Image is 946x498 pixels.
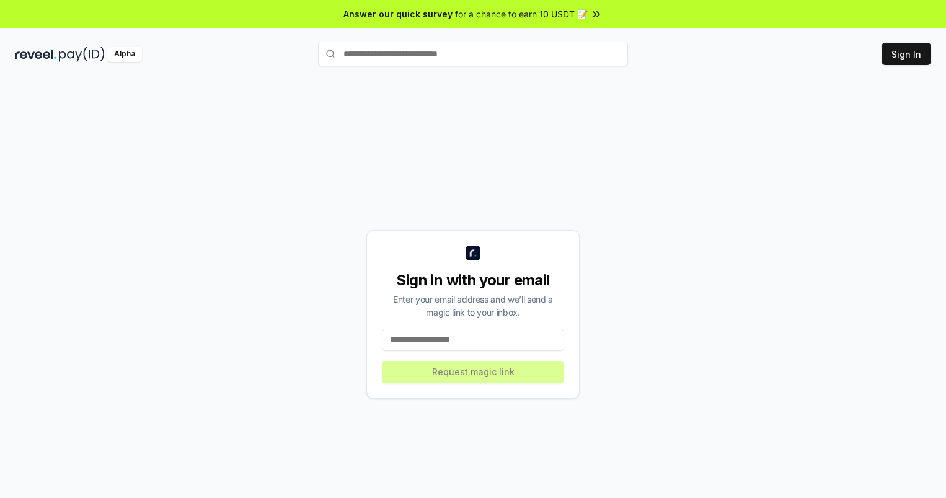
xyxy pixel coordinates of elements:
img: pay_id [59,47,105,62]
span: for a chance to earn 10 USDT 📝 [455,7,588,20]
img: logo_small [466,246,480,260]
span: Answer our quick survey [343,7,453,20]
img: reveel_dark [15,47,56,62]
div: Sign in with your email [382,270,564,290]
button: Sign In [882,43,931,65]
div: Alpha [107,47,142,62]
div: Enter your email address and we’ll send a magic link to your inbox. [382,293,564,319]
